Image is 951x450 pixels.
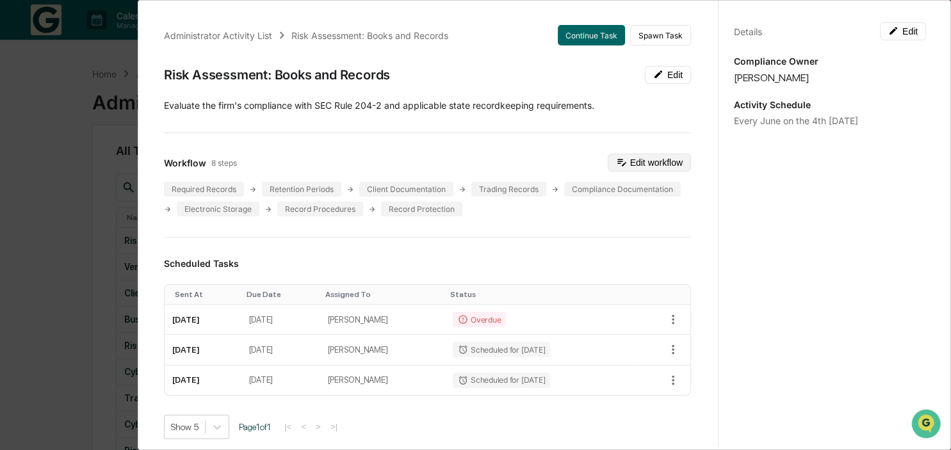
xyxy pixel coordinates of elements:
button: Edit [880,22,926,40]
div: Administrator Activity List [164,30,272,41]
button: |< [280,421,295,432]
h3: Scheduled Tasks [164,258,691,269]
a: 🗄️Attestations [88,156,164,179]
span: Page 1 of 1 [239,422,271,432]
div: [PERSON_NAME] [734,72,926,84]
div: Start new chat [44,98,210,111]
p: Compliance Owner [734,56,926,67]
button: >| [327,421,341,432]
button: > [312,421,325,432]
span: Data Lookup [26,186,81,198]
td: [PERSON_NAME] [320,366,445,395]
div: 🗄️ [93,163,103,173]
div: Required Records [164,182,244,197]
img: 1746055101610-c473b297-6a78-478c-a979-82029cc54cd1 [13,98,36,121]
td: [DATE] [165,335,241,365]
p: Evaluate the firm's compliance with SEC Rule 204-2 and applicable state recordkeeping requirements. [164,99,691,112]
div: Overdue [453,312,506,327]
a: 🔎Data Lookup [8,181,86,204]
p: How can we help? [13,27,233,47]
td: [DATE] [241,335,320,365]
td: [PERSON_NAME] [320,305,445,335]
td: [PERSON_NAME] [320,335,445,365]
div: Compliance Documentation [564,182,681,197]
div: Toggle SortBy [450,290,628,299]
div: Retention Periods [262,182,341,197]
iframe: Open customer support [910,408,945,442]
button: < [297,421,310,432]
td: [DATE] [165,366,241,395]
span: 8 steps [211,158,237,168]
span: Preclearance [26,161,83,174]
div: Toggle SortBy [247,290,315,299]
td: [DATE] [241,366,320,395]
button: Spawn Task [630,25,691,45]
div: Scheduled for [DATE] [453,342,550,357]
div: 🖐️ [13,163,23,173]
span: Pylon [127,217,155,227]
div: Record Protection [381,202,462,216]
div: Details [734,26,762,37]
div: Toggle SortBy [175,290,236,299]
button: Edit workflow [608,154,691,172]
div: Trading Records [471,182,546,197]
div: Every June on the 4th [DATE] [734,115,926,126]
div: Toggle SortBy [325,290,440,299]
div: Client Documentation [359,182,453,197]
button: Edit [645,66,691,84]
span: Workflow [164,157,206,168]
td: [DATE] [165,305,241,335]
button: Continue Task [558,25,625,45]
div: 🔎 [13,187,23,197]
div: Risk Assessment: Books and Records [291,30,448,41]
div: Scheduled for [DATE] [453,373,550,388]
div: Record Procedures [277,202,363,216]
div: Risk Assessment: Books and Records [164,67,390,83]
div: Electronic Storage [177,202,259,216]
td: [DATE] [241,305,320,335]
a: Powered byPylon [90,216,155,227]
a: 🖐️Preclearance [8,156,88,179]
div: We're available if you need us! [44,111,162,121]
p: Activity Schedule [734,99,926,110]
span: Attestations [106,161,159,174]
button: Start new chat [218,102,233,117]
